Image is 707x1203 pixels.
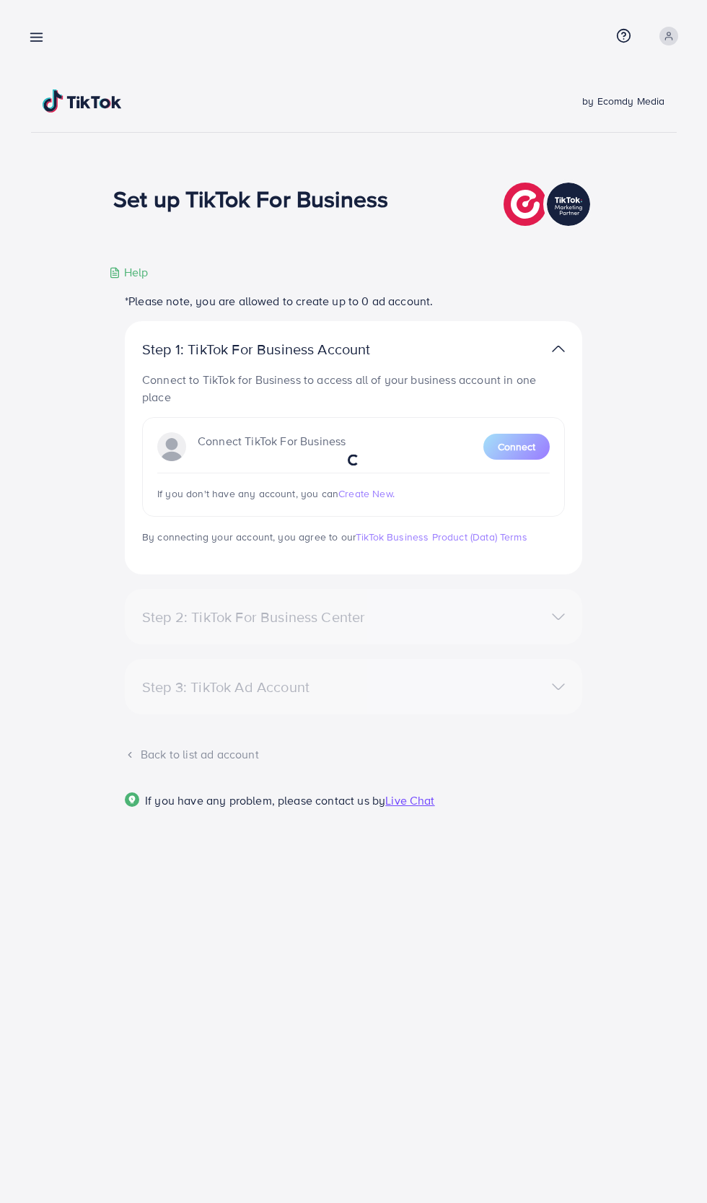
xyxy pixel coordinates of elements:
[125,292,582,310] p: *Please note, you are allowed to create up to 0 ad account.
[125,792,139,807] img: Popup guide
[504,179,594,229] img: TikTok partner
[109,264,149,281] div: Help
[142,341,416,358] p: Step 1: TikTok For Business Account
[385,792,434,808] span: Live Chat
[125,746,582,763] div: Back to list ad account
[43,89,122,113] img: TikTok
[582,94,664,108] span: by Ecomdy Media
[552,338,565,359] img: TikTok partner
[145,792,385,808] span: If you have any problem, please contact us by
[113,185,388,212] h1: Set up TikTok For Business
